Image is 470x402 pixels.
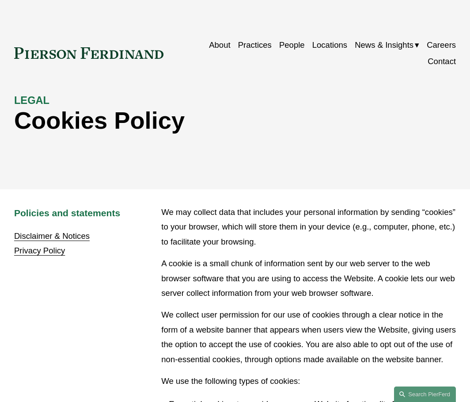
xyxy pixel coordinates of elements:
[14,95,49,106] strong: LEGAL
[312,37,347,53] a: Locations
[279,37,305,53] a: People
[14,231,90,241] a: Disclaimer & Notices
[14,208,120,218] strong: Policies and statements
[428,53,456,69] a: Contact
[161,205,456,249] p: We may collect data that includes your personal information by sending “cookies” to your browser,...
[161,307,456,367] p: We collect user permission for our use of cookies through a clear notice in the form of a website...
[161,374,456,388] p: We use the following types of cookies:
[355,38,413,52] span: News & Insights
[394,387,456,402] a: Search this site
[14,246,65,255] a: Privacy Policy
[238,37,272,53] a: Practices
[161,256,456,300] p: A cookie is a small chunk of information sent by our web server to the web browser software that ...
[427,37,456,53] a: Careers
[209,37,230,53] a: About
[14,107,345,134] h1: Cookies Policy
[355,37,419,53] a: folder dropdown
